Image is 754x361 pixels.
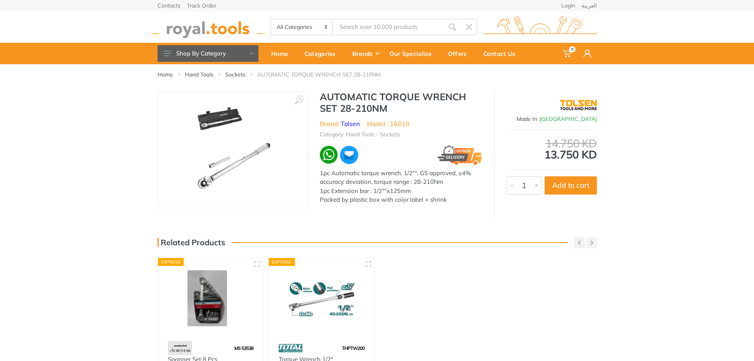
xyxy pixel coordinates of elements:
div: 14.750 KD [507,138,597,149]
img: wa.webp [320,146,338,164]
img: Royal Tools - Torque Wrench 1/2 [276,265,367,333]
div: 13.750 KD [507,138,597,160]
img: ma.webp [339,145,359,165]
a: Contacts [158,3,180,8]
li: AUTOMATIC TORQUE WRENCH SET 28-210NM [257,71,393,78]
div: Categories [299,45,347,62]
a: Categories [299,43,347,64]
nav: breadcrumb [158,71,597,78]
a: Contact Us [478,43,526,64]
img: royal.tools Logo [151,16,265,38]
a: 0 [558,43,578,64]
a: Track Order [187,3,217,8]
img: Royal Tools - AUTOMATIC TORQUE WRENCH SET 28-210NM [193,100,272,200]
div: Home [266,45,299,62]
div: Offers [443,45,478,62]
div: Made In : [507,115,597,123]
li: Model : 16010 [367,119,410,128]
img: Royal Tools - Spanner Set 8 Pcs [165,265,256,333]
div: Contact Us [478,45,526,62]
a: Offers [443,43,478,64]
h3: Related Products [158,238,225,247]
img: Tolsen [560,95,597,115]
a: Home [158,71,173,78]
li: Brand : [320,119,360,128]
a: Login [561,3,575,8]
a: Home [266,43,299,64]
div: Brands [347,45,384,62]
div: Our Specialize [384,45,443,62]
button: Shop By Category [158,45,258,62]
img: royal.tools Logo [483,16,597,38]
a: Our Specialize [384,43,443,64]
img: express.png [438,145,482,165]
a: Sockets [225,71,245,78]
img: 86.webp [279,341,302,355]
div: Express [269,258,295,266]
li: Category: Hand Tools - Sockets [320,130,400,139]
span: [GEOGRAPHIC_DATA] [540,115,597,122]
a: Tolsen [341,120,360,128]
select: Category [271,19,333,34]
button: Add to cart [545,176,597,195]
h1: AUTOMATIC TORQUE WRENCH SET 28-210NM [320,91,482,114]
a: Hand Tools [185,71,213,78]
a: العربية [581,3,597,8]
img: 101.webp [168,341,192,355]
input: Site search [333,19,444,35]
span: MS 53538 [234,345,253,351]
span: 0 [569,46,575,52]
span: THPTW200 [342,345,365,351]
div: 1pc Automatic torque wrench, 1/2"", GS approved, ±4% accuracy deviation, torque range : 28-210Nm ... [320,169,482,204]
div: Express [158,258,184,266]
